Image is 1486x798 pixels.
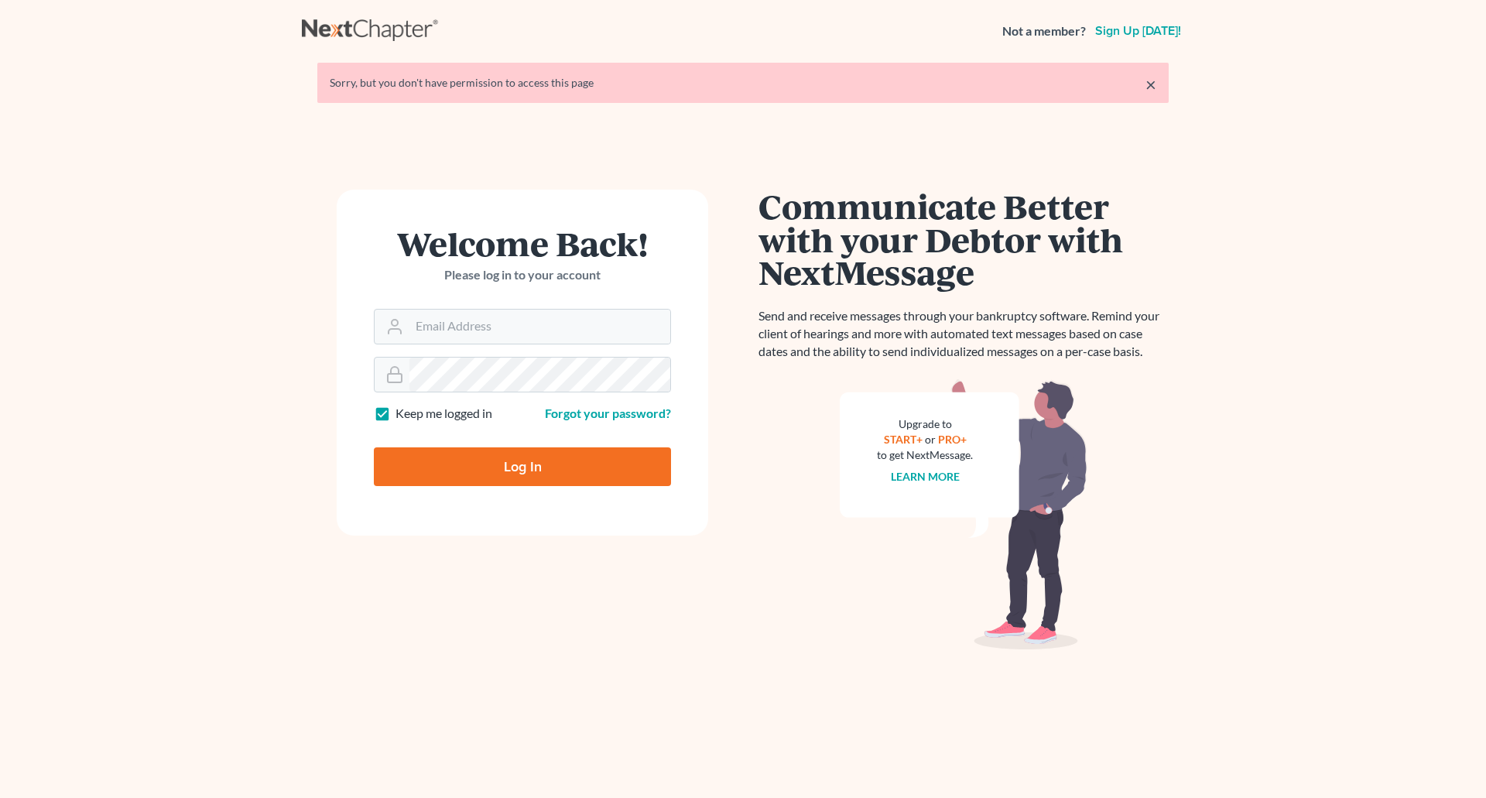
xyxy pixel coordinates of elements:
[877,416,973,432] div: Upgrade to
[891,470,960,483] a: Learn more
[938,433,967,446] a: PRO+
[374,266,671,284] p: Please log in to your account
[545,406,671,420] a: Forgot your password?
[925,433,936,446] span: or
[330,75,1156,91] div: Sorry, but you don't have permission to access this page
[395,405,492,423] label: Keep me logged in
[758,307,1169,361] p: Send and receive messages through your bankruptcy software. Remind your client of hearings and mo...
[374,447,671,486] input: Log In
[758,190,1169,289] h1: Communicate Better with your Debtor with NextMessage
[877,447,973,463] div: to get NextMessage.
[1002,22,1086,40] strong: Not a member?
[840,379,1087,650] img: nextmessage_bg-59042aed3d76b12b5cd301f8e5b87938c9018125f34e5fa2b7a6b67550977c72.svg
[374,227,671,260] h1: Welcome Back!
[1092,25,1184,37] a: Sign up [DATE]!
[884,433,923,446] a: START+
[409,310,670,344] input: Email Address
[1145,75,1156,94] a: ×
